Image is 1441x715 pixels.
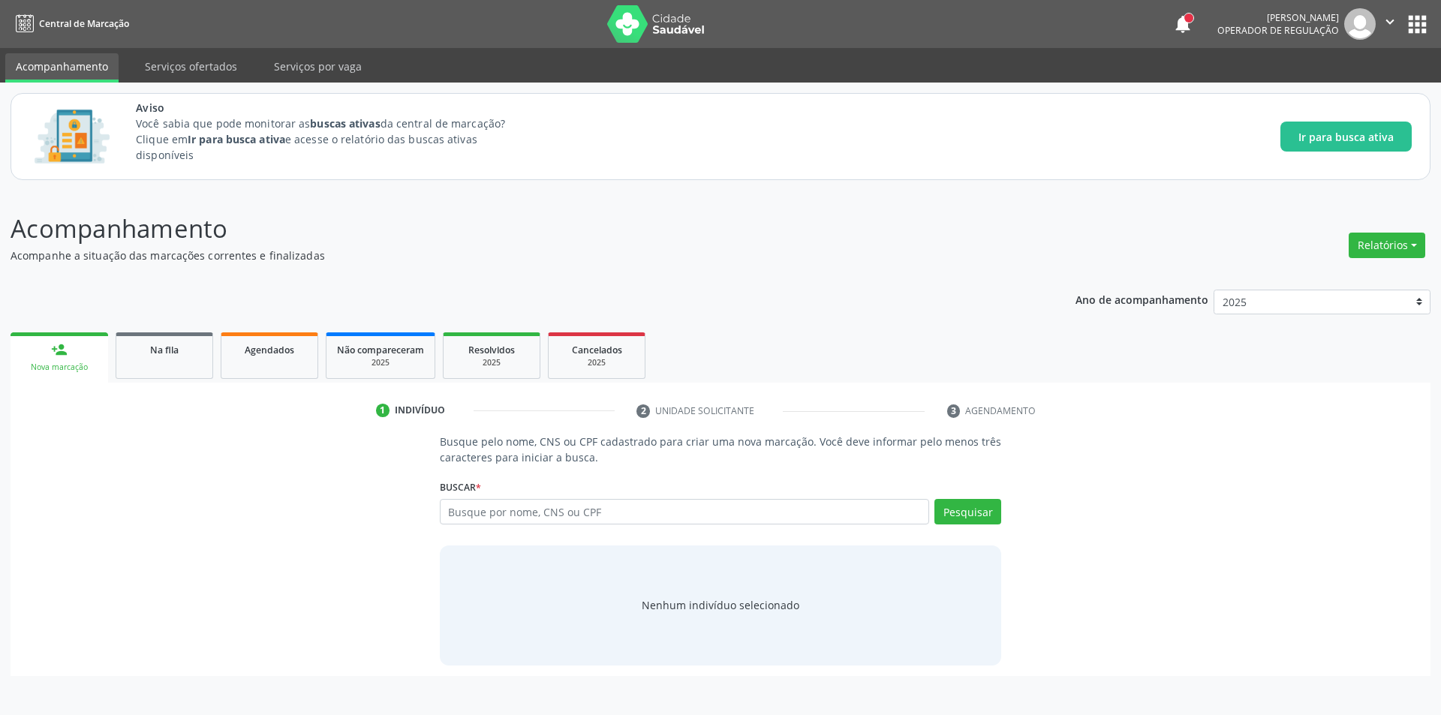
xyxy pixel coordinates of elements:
[11,11,129,36] a: Central de Marcação
[440,499,930,524] input: Busque por nome, CNS ou CPF
[5,53,119,83] a: Acompanhamento
[136,100,533,116] span: Aviso
[440,476,481,499] label: Buscar
[11,210,1004,248] p: Acompanhamento
[1298,129,1394,145] span: Ir para busca ativa
[134,53,248,80] a: Serviços ofertados
[310,116,380,131] strong: buscas ativas
[934,499,1001,524] button: Pesquisar
[559,357,634,368] div: 2025
[1280,122,1412,152] button: Ir para busca ativa
[150,344,179,356] span: Na fila
[11,248,1004,263] p: Acompanhe a situação das marcações correntes e finalizadas
[245,344,294,356] span: Agendados
[1404,11,1430,38] button: apps
[188,132,285,146] strong: Ir para busca ativa
[1344,8,1376,40] img: img
[454,357,529,368] div: 2025
[1376,8,1404,40] button: 
[642,597,799,613] div: Nenhum indivíduo selecionado
[376,404,390,417] div: 1
[51,341,68,358] div: person_add
[1349,233,1425,258] button: Relatórios
[1217,11,1339,24] div: [PERSON_NAME]
[337,344,424,356] span: Não compareceram
[21,362,98,373] div: Nova marcação
[337,357,424,368] div: 2025
[136,116,533,163] p: Você sabia que pode monitorar as da central de marcação? Clique em e acesse o relatório das busca...
[468,344,515,356] span: Resolvidos
[395,404,445,417] div: Indivíduo
[29,103,115,170] img: Imagem de CalloutCard
[1172,14,1193,35] button: notifications
[263,53,372,80] a: Serviços por vaga
[572,344,622,356] span: Cancelados
[1382,14,1398,30] i: 
[440,434,1002,465] p: Busque pelo nome, CNS ou CPF cadastrado para criar uma nova marcação. Você deve informar pelo men...
[1075,290,1208,308] p: Ano de acompanhamento
[39,17,129,30] span: Central de Marcação
[1217,24,1339,37] span: Operador de regulação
